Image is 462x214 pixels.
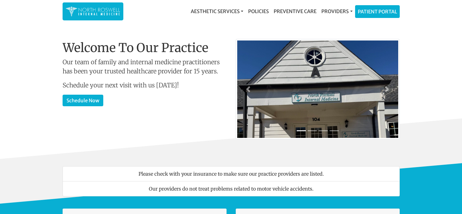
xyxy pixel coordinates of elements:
a: Preventive Care [271,5,319,17]
a: Policies [246,5,271,17]
a: Patient Portal [355,5,399,18]
h1: Welcome To Our Practice [63,40,227,55]
img: North Roswell Internal Medicine [66,5,120,17]
a: Schedule Now [63,95,103,106]
a: Providers [319,5,355,17]
a: Aesthetic Services [188,5,246,17]
p: Our team of family and internal medicine practitioners has been your trusted healthcare provider ... [63,58,227,76]
li: Please check with your insurance to make sure our practice providers are listed. [63,166,400,181]
li: Our providers do not treat problems related to motor vehicle accidents. [63,181,400,196]
p: Schedule your next visit with us [DATE]! [63,81,227,90]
